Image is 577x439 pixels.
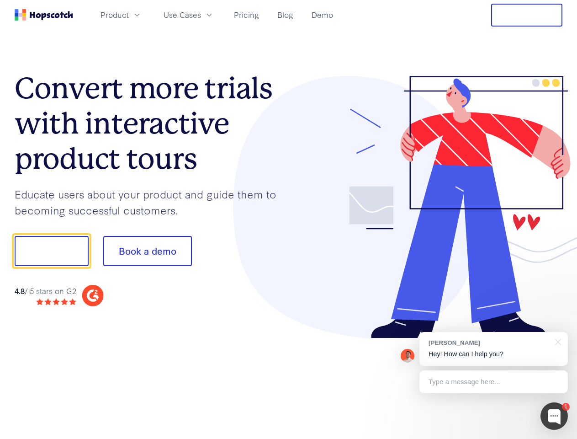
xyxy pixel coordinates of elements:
div: / 5 stars on G2 [15,285,76,297]
button: Free Trial [491,4,562,27]
a: Blog [274,7,297,22]
div: 1 [562,403,570,411]
div: Type a message here... [419,370,568,393]
span: Product [101,9,129,21]
p: Hey! How can I help you? [429,349,559,359]
span: Use Cases [164,9,201,21]
img: Mark Spera [401,349,414,363]
button: Book a demo [103,236,192,266]
a: Pricing [230,7,263,22]
a: Demo [308,7,337,22]
button: Show me! [15,236,89,266]
button: Use Cases [158,7,219,22]
p: Educate users about your product and guide them to becoming successful customers. [15,186,289,218]
div: [PERSON_NAME] [429,338,550,347]
h1: Convert more trials with interactive product tours [15,71,289,176]
a: Home [15,9,73,21]
button: Product [95,7,147,22]
strong: 4.8 [15,285,25,296]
